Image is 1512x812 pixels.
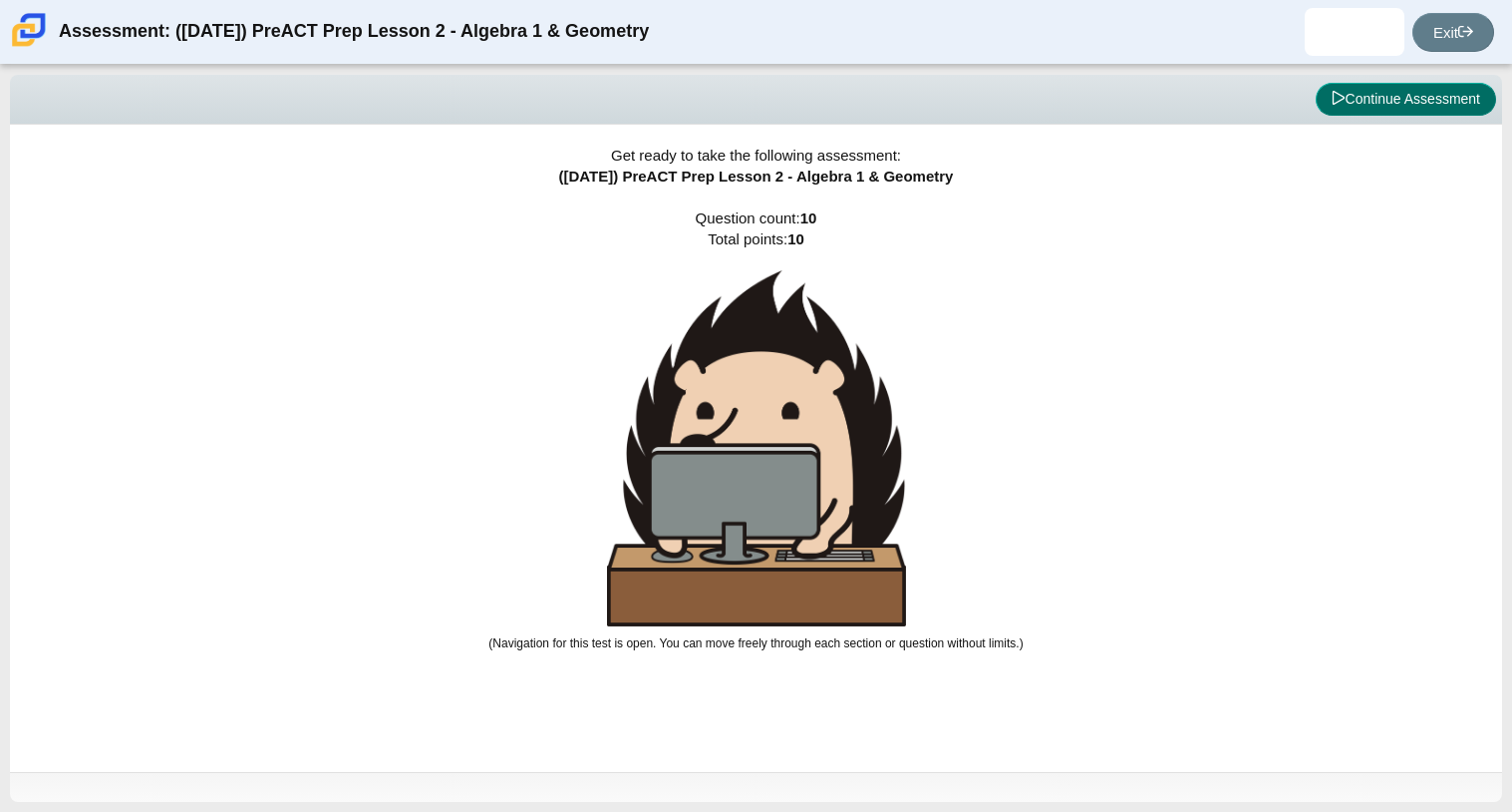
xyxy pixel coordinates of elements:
small: (Navigation for this test is open. You can move freely through each section or question without l... [488,636,1023,650]
img: hedgehog-behind-computer-large.png [607,270,906,626]
b: 10 [800,209,817,226]
span: Get ready to take the following assessment: [611,147,901,164]
a: Exit [1412,13,1494,52]
div: Assessment: ([DATE]) PreACT Prep Lesson 2 - Algebra 1 & Geometry [59,8,649,56]
img: Carmen School of Science & Technology [8,9,50,51]
span: Question count: Total points: [488,209,1023,650]
b: 10 [787,230,804,247]
span: ([DATE]) PreACT Prep Lesson 2 - Algebra 1 & Geometry [559,168,954,185]
a: Carmen School of Science & Technology [8,37,50,54]
button: Continue Assessment [1316,83,1496,117]
img: valeria.lonaornela.nFVjaX [1339,16,1370,48]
